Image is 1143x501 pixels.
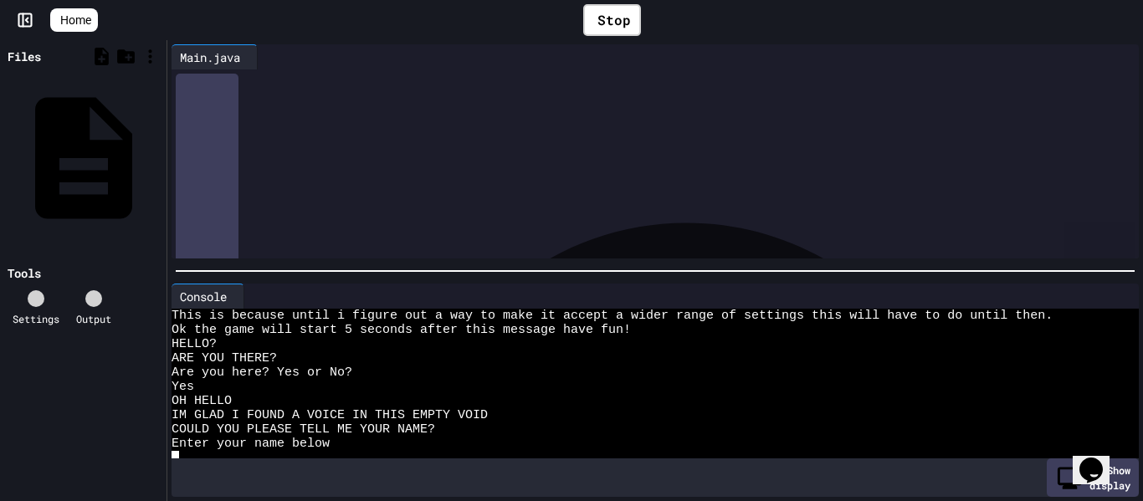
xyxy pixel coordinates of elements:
[172,49,249,66] div: Main.java
[172,337,217,351] span: HELLO?
[172,366,352,380] span: Are you here? Yes or No?
[172,288,235,305] div: Console
[8,264,41,282] div: Tools
[1047,458,1139,497] div: Show display
[172,284,244,309] div: Console
[172,44,258,69] div: Main.java
[60,12,91,28] span: Home
[172,437,330,451] span: Enter your name below
[172,309,1053,323] span: This is because until i figure out a way to make it accept a wider range of settings this will ha...
[172,394,232,408] span: OH HELLO
[172,351,277,366] span: ARE YOU THERE?
[76,311,111,326] div: Output
[13,311,59,326] div: Settings
[172,422,435,437] span: COULD YOU PLEASE TELL ME YOUR NAME?
[1073,434,1126,484] iframe: chat widget
[50,8,98,32] a: Home
[172,408,488,422] span: IM GLAD I FOUND A VOICE IN THIS EMPTY VOID
[172,380,194,394] span: Yes
[583,4,641,36] div: Stop
[172,323,631,337] span: Ok the game will start 5 seconds after this message have fun!
[8,48,41,65] div: Files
